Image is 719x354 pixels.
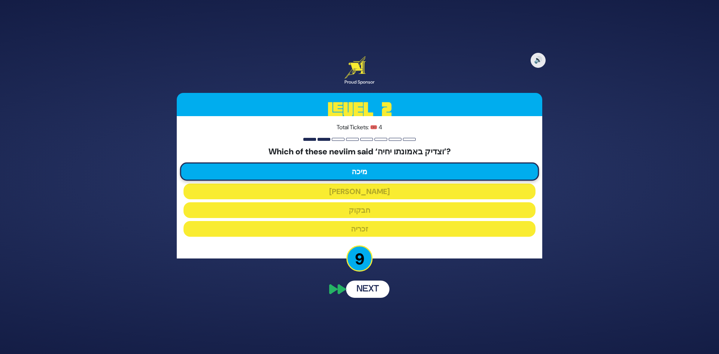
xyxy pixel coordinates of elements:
[183,184,536,199] button: [PERSON_NAME]
[183,221,536,237] button: זכריה
[345,56,366,79] img: Artscroll
[531,53,546,68] button: 🔊
[177,93,542,127] h3: Level 2
[183,147,536,157] h5: Which of these neviim said ‘וצדיק באמונתו יחיה’?
[183,123,536,132] p: Total Tickets: 🎟️ 4
[180,163,539,181] button: מיכה
[346,245,373,272] p: 9
[346,281,389,298] button: Next
[345,79,374,85] div: Proud Sponsor
[183,202,536,218] button: חבקוק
